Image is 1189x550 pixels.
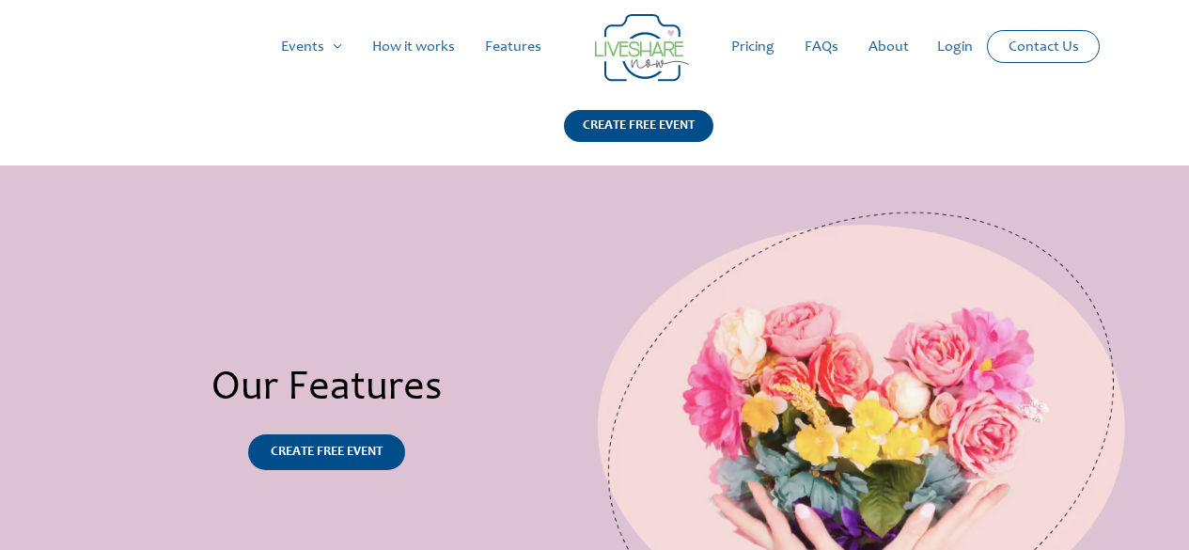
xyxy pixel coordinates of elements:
[790,17,853,77] a: FAQs
[357,17,470,77] a: How it works
[33,17,1156,77] nav: Site Navigation
[564,110,713,165] a: CREATE FREE EVENT
[716,17,790,77] a: Pricing
[993,31,1094,62] a: Contact Us
[853,17,924,77] a: About
[595,14,689,82] img: LiveShare logo - Capture & Share Event Memories
[271,446,383,459] span: CREATE FREE EVENT
[248,434,405,470] a: CREATE FREE EVENT
[564,110,713,142] div: CREATE FREE EVENT
[266,17,357,77] a: Events
[922,17,988,77] a: Login
[59,364,594,416] h2: Our Features
[470,17,556,77] a: Features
